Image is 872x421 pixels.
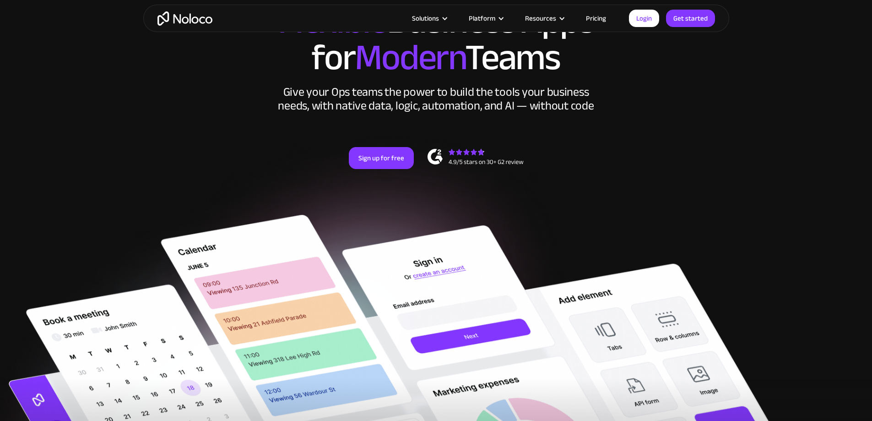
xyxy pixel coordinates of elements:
a: Pricing [574,12,617,24]
div: Solutions [401,12,457,24]
a: Get started [666,10,715,27]
span: Modern [355,23,465,92]
h2: Business Apps for Teams [152,3,720,76]
div: Platform [457,12,514,24]
div: Resources [514,12,574,24]
a: home [157,11,212,26]
div: Platform [469,12,495,24]
div: Give your Ops teams the power to build the tools your business needs, with native data, logic, au... [276,85,596,113]
div: Resources [525,12,556,24]
a: Login [629,10,659,27]
div: Solutions [412,12,439,24]
a: Sign up for free [349,147,414,169]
